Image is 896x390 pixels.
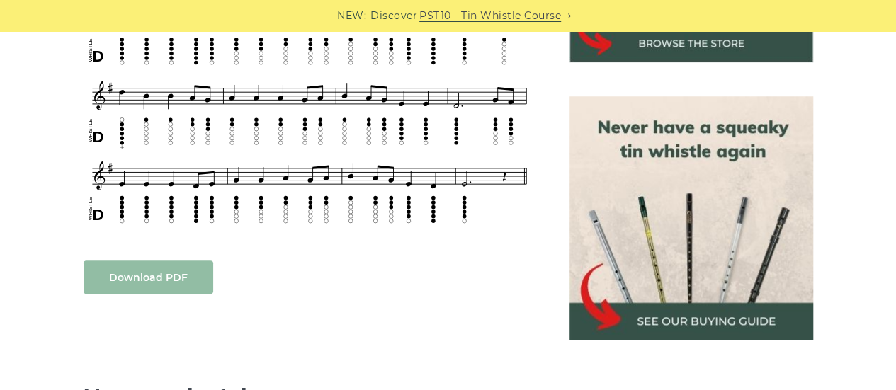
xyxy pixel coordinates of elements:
[337,8,366,24] span: NEW:
[84,260,213,294] a: Download PDF
[569,96,813,340] img: tin whistle buying guide
[419,8,561,24] a: PST10 - Tin Whistle Course
[370,8,417,24] span: Discover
